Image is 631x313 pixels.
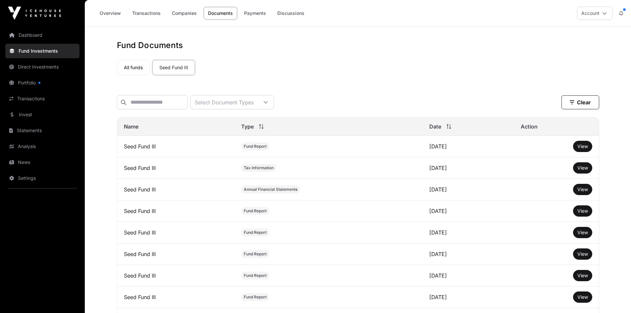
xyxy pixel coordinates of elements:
[5,91,79,106] a: Transactions
[577,143,588,149] span: View
[577,186,588,193] a: View
[573,291,592,303] button: View
[5,60,79,74] a: Direct Investments
[573,141,592,152] button: View
[117,243,235,265] td: Seed Fund III
[5,171,79,185] a: Settings
[117,136,235,157] td: Seed Fund III
[244,187,297,192] span: Annual Financial Statements
[577,229,588,236] a: View
[423,243,514,265] td: [DATE]
[244,144,267,149] span: Fund Report
[244,165,274,171] span: Tax Information
[5,28,79,42] a: Dashboard
[244,294,267,300] span: Fund Report
[577,208,588,214] span: View
[240,7,270,20] a: Payments
[168,7,201,20] a: Companies
[5,155,79,170] a: News
[117,179,235,200] td: Seed Fund III
[95,7,125,20] a: Overview
[423,287,514,308] td: [DATE]
[577,251,588,257] a: View
[117,40,599,51] h1: Fund Documents
[577,230,588,235] span: View
[573,270,592,281] button: View
[117,287,235,308] td: Seed Fund III
[5,139,79,154] a: Analysis
[117,222,235,243] td: Seed Fund III
[244,208,267,214] span: Fund Report
[5,76,79,90] a: Portfolio
[577,143,588,150] a: View
[423,157,514,179] td: [DATE]
[128,7,165,20] a: Transactions
[577,272,588,279] a: View
[5,107,79,122] a: Invest
[124,123,138,130] span: Name
[244,273,267,278] span: Fund Report
[577,273,588,278] span: View
[423,179,514,200] td: [DATE]
[423,200,514,222] td: [DATE]
[577,208,588,214] a: View
[577,7,612,20] button: Account
[573,184,592,195] button: View
[204,7,237,20] a: Documents
[577,186,588,192] span: View
[429,123,441,130] span: Date
[573,227,592,238] button: View
[573,248,592,260] button: View
[521,123,538,130] span: Action
[423,136,514,157] td: [DATE]
[117,60,150,75] a: All funds
[573,205,592,217] button: View
[561,95,599,109] button: Clear
[117,157,235,179] td: Seed Fund III
[5,123,79,138] a: Statements
[273,7,309,20] a: Discussions
[577,165,588,171] a: View
[117,200,235,222] td: Seed Fund III
[244,230,267,235] span: Fund Report
[423,265,514,287] td: [DATE]
[423,222,514,243] td: [DATE]
[577,165,588,171] span: View
[191,95,258,109] div: Select Document Types
[241,123,254,130] span: Type
[8,7,61,20] img: Icehouse Ventures Logo
[577,294,588,300] a: View
[573,162,592,174] button: View
[598,281,631,313] iframe: Chat Widget
[152,60,195,75] a: Seed Fund III
[5,44,79,58] a: Fund Investments
[244,251,267,257] span: Fund Report
[117,265,235,287] td: Seed Fund III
